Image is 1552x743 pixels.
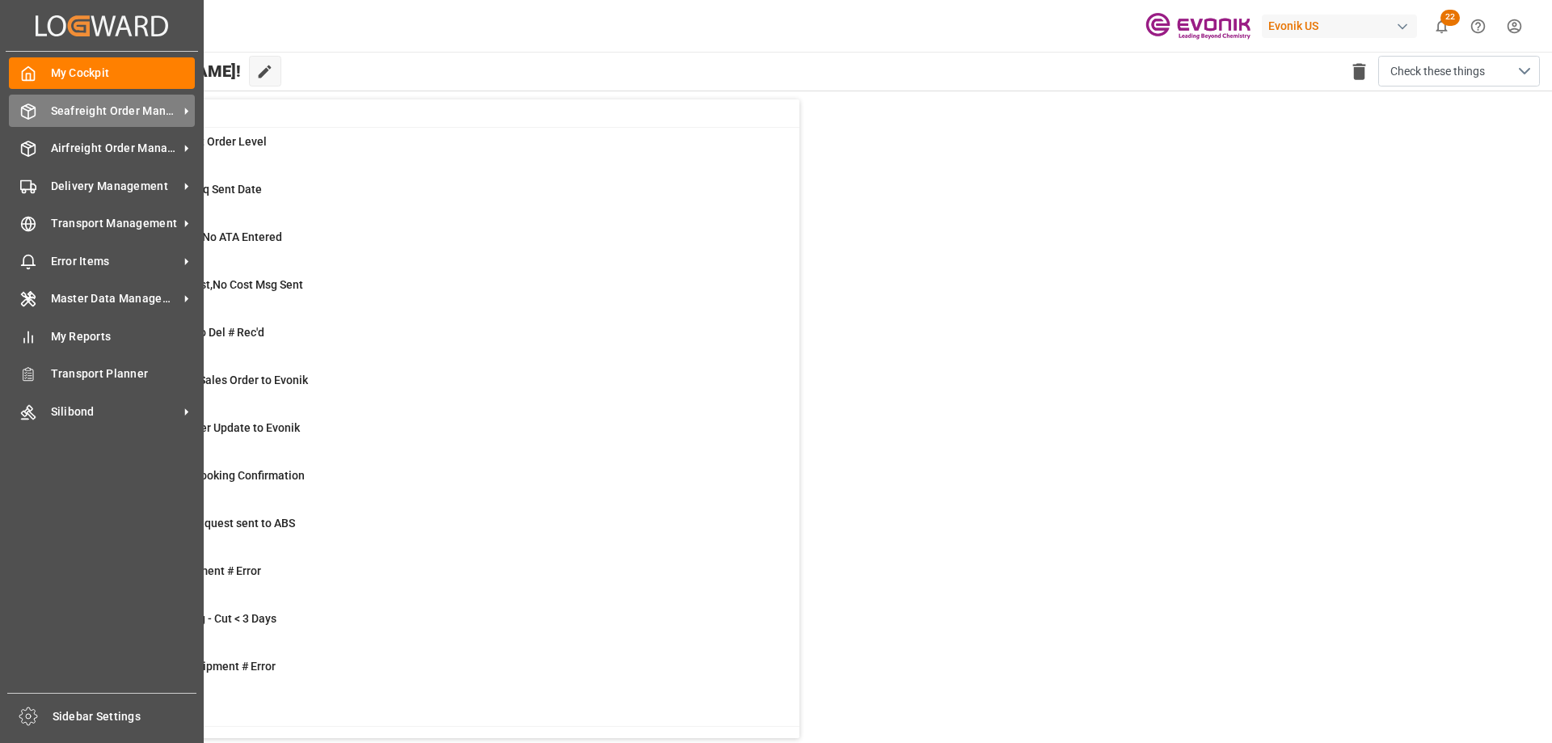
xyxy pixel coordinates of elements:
[1423,8,1460,44] button: show 22 new notifications
[1378,56,1540,87] button: open menu
[1262,15,1417,38] div: Evonik US
[53,708,197,725] span: Sidebar Settings
[67,56,241,87] span: Hello [PERSON_NAME]!
[1440,10,1460,26] span: 22
[124,374,308,386] span: Error on Initial Sales Order to Evonik
[83,563,779,597] a: 2Main-Leg Shipment # ErrorShipment
[1390,63,1485,80] span: Check these things
[51,403,179,420] span: Silibond
[9,57,195,89] a: My Cockpit
[83,658,779,692] a: 4TU : Pre-Leg Shipment # ErrorTransport Unit
[9,358,195,390] a: Transport Planner
[124,278,303,291] span: ETD>3 Days Past,No Cost Msg Sent
[51,103,179,120] span: Seafreight Order Management
[124,469,305,482] span: ABS: Missing Booking Confirmation
[83,420,779,454] a: 0Error Sales Order Update to EvonikShipment
[83,372,779,406] a: 1Error on Initial Sales Order to EvonikShipment
[51,140,179,157] span: Airfreight Order Management
[124,421,300,434] span: Error Sales Order Update to Evonik
[83,229,779,263] a: 12ETA > 10 Days , No ATA EnteredShipment
[51,365,196,382] span: Transport Planner
[51,253,179,270] span: Error Items
[124,517,295,530] span: Pending Bkg Request sent to ABS
[51,178,179,195] span: Delivery Management
[83,133,779,167] a: 0MOT Missing at Order LevelSales Order-IVPO
[51,65,196,82] span: My Cockpit
[51,290,179,307] span: Master Data Management
[83,515,779,549] a: 0Pending Bkg Request sent to ABSShipment
[83,610,779,644] a: 5TU: PGI Missing - Cut < 3 DaysTransport Unit
[83,467,779,501] a: 44ABS: Missing Booking ConfirmationShipment
[1145,12,1250,40] img: Evonik-brand-mark-Deep-Purple-RGB.jpeg_1700498283.jpeg
[1262,11,1423,41] button: Evonik US
[9,320,195,352] a: My Reports
[83,181,779,215] a: 1ABS: No Bkg Req Sent DateShipment
[83,324,779,358] a: 3ETD < 3 Days,No Del # Rec'dShipment
[83,277,779,310] a: 21ETD>3 Days Past,No Cost Msg SentShipment
[51,328,196,345] span: My Reports
[51,215,179,232] span: Transport Management
[1460,8,1496,44] button: Help Center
